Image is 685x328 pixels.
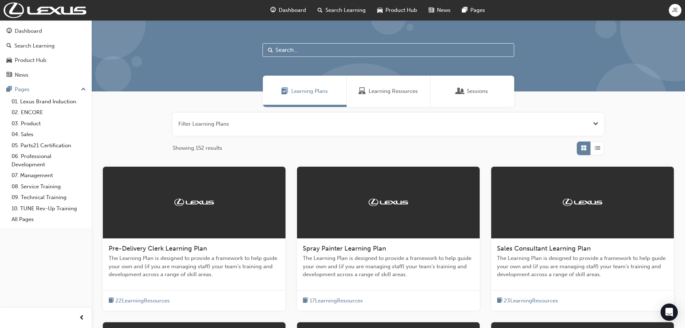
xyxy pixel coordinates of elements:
button: Open the filter [593,120,598,128]
a: Product Hub [3,54,89,67]
a: SessionsSessions [430,76,514,107]
button: Pages [3,83,89,96]
span: The Learning Plan is designed to provide a framework to help guide your own and (if you are manag... [497,254,668,279]
div: Dashboard [15,27,42,35]
a: car-iconProduct Hub [371,3,423,18]
span: Pages [470,6,485,14]
span: pages-icon [6,86,12,93]
a: guage-iconDashboard [265,3,312,18]
span: up-icon [81,85,86,94]
span: Search [268,46,273,54]
a: 01. Lexus Brand Induction [9,96,89,107]
button: book-icon17LearningResources [303,296,363,305]
span: Learning Plans [291,87,328,95]
a: news-iconNews [423,3,456,18]
a: 04. Sales [9,129,89,140]
span: book-icon [109,296,114,305]
button: book-icon23LearningResources [497,296,558,305]
span: prev-icon [79,314,85,323]
input: Search... [262,43,514,57]
span: Search Learning [325,6,366,14]
div: Search Learning [14,42,55,50]
a: Learning ResourcesLearning Resources [347,76,430,107]
span: Product Hub [385,6,417,14]
span: Learning Resources [359,87,366,95]
a: Learning PlansLearning Plans [263,76,347,107]
span: List [595,144,600,152]
a: 08. Service Training [9,181,89,192]
span: Spray Painter Learning Plan [303,244,386,252]
a: News [3,68,89,82]
span: Learning Plans [281,87,288,95]
span: Grid [581,144,586,152]
img: Trak [174,199,214,206]
span: book-icon [497,296,502,305]
a: 10. TUNE Rev-Up Training [9,203,89,214]
span: Sessions [467,87,488,95]
a: 05. Parts21 Certification [9,140,89,151]
span: news-icon [6,72,12,78]
a: search-iconSearch Learning [312,3,371,18]
span: car-icon [377,6,383,15]
span: guage-icon [270,6,276,15]
span: guage-icon [6,28,12,35]
span: Sessions [457,87,464,95]
a: 03. Product [9,118,89,129]
a: Search Learning [3,39,89,53]
div: Product Hub [15,56,46,64]
span: news-icon [429,6,434,15]
span: Pre-Delivery Clerk Learning Plan [109,244,207,252]
span: search-icon [6,43,12,49]
button: JE [669,4,681,17]
a: 02. ENCORE [9,107,89,118]
span: Sales Consultant Learning Plan [497,244,591,252]
div: Pages [15,85,29,94]
a: All Pages [9,214,89,225]
a: pages-iconPages [456,3,491,18]
a: 07. Management [9,170,89,181]
button: DashboardSearch LearningProduct HubNews [3,23,89,83]
a: Dashboard [3,24,89,38]
span: 23 Learning Resources [504,297,558,305]
span: The Learning Plan is designed to provide a framework to help guide your own and (if you are manag... [109,254,280,279]
span: 22 Learning Resources [115,297,170,305]
span: Learning Resources [369,87,418,95]
span: 17 Learning Resources [310,297,363,305]
a: TrakSales Consultant Learning PlanThe Learning Plan is designed to provide a framework to help gu... [491,167,674,311]
span: News [437,6,451,14]
img: Trak [563,199,602,206]
a: TrakPre-Delivery Clerk Learning PlanThe Learning Plan is designed to provide a framework to help ... [103,167,286,311]
a: TrakSpray Painter Learning PlanThe Learning Plan is designed to provide a framework to help guide... [297,167,480,311]
div: Open Intercom Messenger [661,304,678,321]
a: 06. Professional Development [9,151,89,170]
span: book-icon [303,296,308,305]
button: book-icon22LearningResources [109,296,170,305]
span: Dashboard [279,6,306,14]
span: pages-icon [462,6,467,15]
span: JE [672,6,678,14]
div: News [15,71,28,79]
img: Trak [4,3,86,18]
span: search-icon [318,6,323,15]
span: Showing 152 results [173,144,222,152]
a: 09. Technical Training [9,192,89,203]
span: The Learning Plan is designed to provide a framework to help guide your own and (if you are manag... [303,254,474,279]
span: car-icon [6,57,12,64]
img: Trak [369,199,408,206]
